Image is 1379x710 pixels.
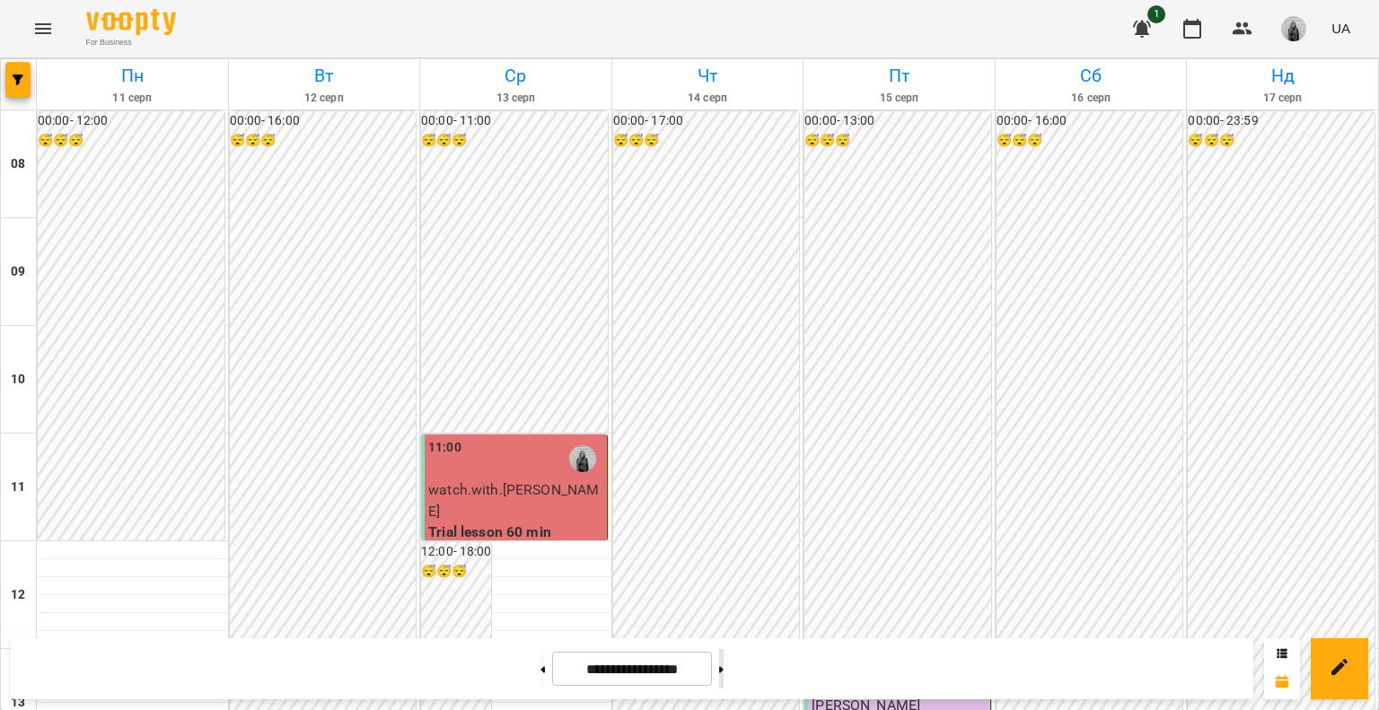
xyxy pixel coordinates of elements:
[615,90,801,107] h6: 14 серп
[1324,12,1357,45] button: UA
[11,478,25,497] h6: 11
[423,62,609,90] h6: Ср
[423,90,609,107] h6: 13 серп
[1281,16,1306,41] img: 465148d13846e22f7566a09ee851606a.jpeg
[11,585,25,605] h6: 12
[1188,131,1375,151] h6: 😴😴😴
[38,131,224,151] h6: 😴😴😴
[11,262,25,282] h6: 09
[232,62,417,90] h6: Вт
[997,131,1183,151] h6: 😴😴😴
[998,90,1184,107] h6: 16 серп
[428,438,461,458] label: 11:00
[998,62,1184,90] h6: Сб
[613,131,800,151] h6: 😴😴😴
[615,62,801,90] h6: Чт
[38,111,224,131] h6: 00:00 - 12:00
[421,131,608,151] h6: 😴😴😴
[806,90,992,107] h6: 15 серп
[11,154,25,174] h6: 08
[1147,5,1165,23] span: 1
[804,131,991,151] h6: 😴😴😴
[230,131,417,151] h6: 😴😴😴
[40,90,225,107] h6: 11 серп
[22,7,65,50] button: Menu
[421,542,491,562] h6: 12:00 - 18:00
[1188,111,1375,131] h6: 00:00 - 23:59
[804,111,991,131] h6: 00:00 - 13:00
[1190,62,1375,90] h6: Нд
[569,445,596,472] img: Чоповська Сніжана (н, а)
[428,522,603,543] p: Trial lesson 60 min
[613,111,800,131] h6: 00:00 - 17:00
[428,481,599,520] span: watch.with.[PERSON_NAME]
[806,62,992,90] h6: Пт
[232,90,417,107] h6: 12 серп
[86,9,176,35] img: Voopty Logo
[1331,19,1350,38] span: UA
[230,111,417,131] h6: 00:00 - 16:00
[86,37,176,48] span: For Business
[11,370,25,390] h6: 10
[421,111,608,131] h6: 00:00 - 11:00
[1190,90,1375,107] h6: 17 серп
[421,562,491,582] h6: 😴😴😴
[997,111,1183,131] h6: 00:00 - 16:00
[40,62,225,90] h6: Пн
